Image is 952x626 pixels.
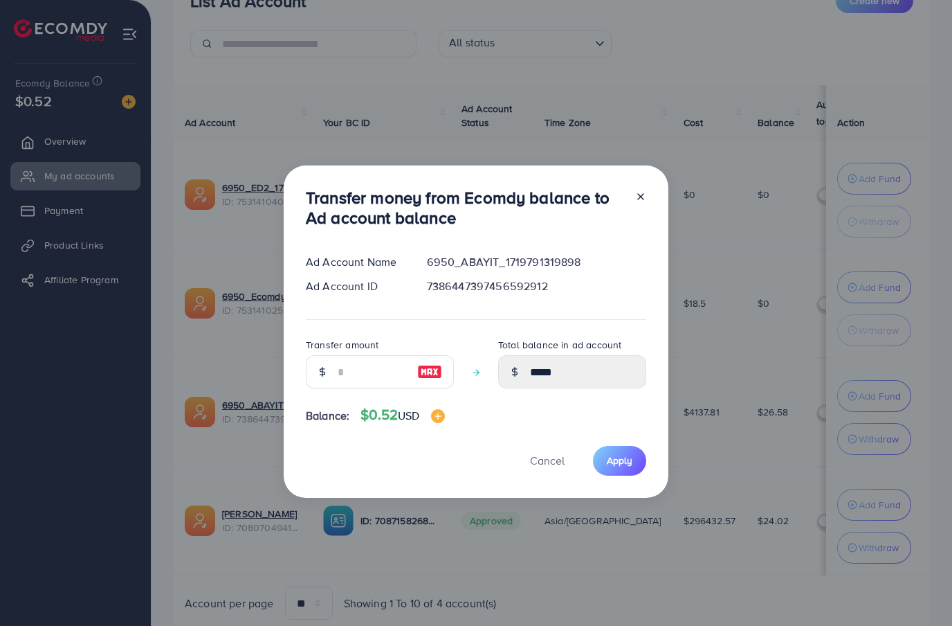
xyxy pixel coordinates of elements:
button: Apply [593,446,646,476]
span: Cancel [530,453,565,468]
label: Total balance in ad account [498,338,621,352]
h3: Transfer money from Ecomdy balance to Ad account balance [306,188,624,228]
iframe: Chat [893,564,942,616]
span: Apply [607,454,632,467]
h4: $0.52 [360,406,444,424]
button: Cancel [513,446,582,476]
div: Ad Account ID [295,278,416,294]
span: USD [398,408,419,423]
label: Transfer amount [306,338,378,352]
img: image [431,409,445,423]
img: image [417,364,442,380]
div: Ad Account Name [295,254,416,270]
div: 6950_ABAYIT_1719791319898 [416,254,657,270]
span: Balance: [306,408,349,424]
div: 7386447397456592912 [416,278,657,294]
